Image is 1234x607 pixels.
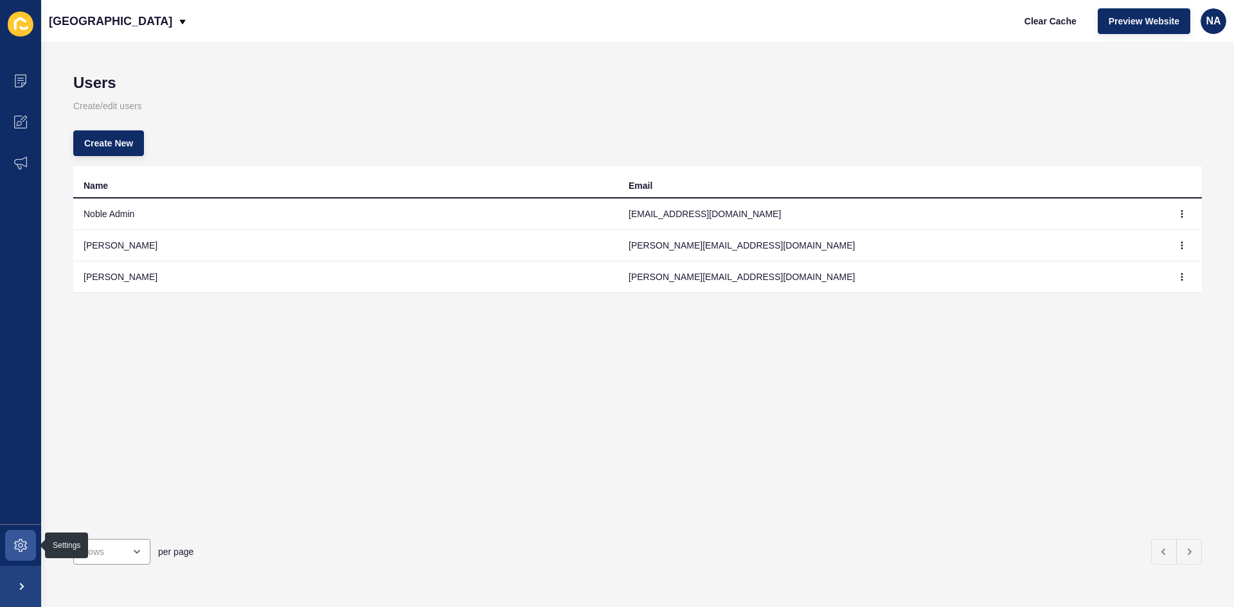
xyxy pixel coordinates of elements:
[1206,15,1221,28] span: NA
[629,179,652,192] div: Email
[73,74,1202,92] h1: Users
[618,198,1163,230] td: [EMAIL_ADDRESS][DOMAIN_NAME]
[49,5,172,37] p: [GEOGRAPHIC_DATA]
[73,539,150,565] div: open menu
[73,130,144,156] button: Create New
[618,261,1163,293] td: [PERSON_NAME][EMAIL_ADDRESS][DOMAIN_NAME]
[73,92,1202,120] p: Create/edit users
[73,230,618,261] td: [PERSON_NAME]
[158,545,193,558] span: per page
[53,540,80,550] div: Settings
[1109,15,1179,28] span: Preview Website
[73,261,618,293] td: [PERSON_NAME]
[618,230,1163,261] td: [PERSON_NAME][EMAIL_ADDRESS][DOMAIN_NAME]
[1098,8,1190,34] button: Preview Website
[84,179,108,192] div: Name
[1014,8,1087,34] button: Clear Cache
[1024,15,1077,28] span: Clear Cache
[84,137,133,150] span: Create New
[73,198,618,230] td: Noble Admin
